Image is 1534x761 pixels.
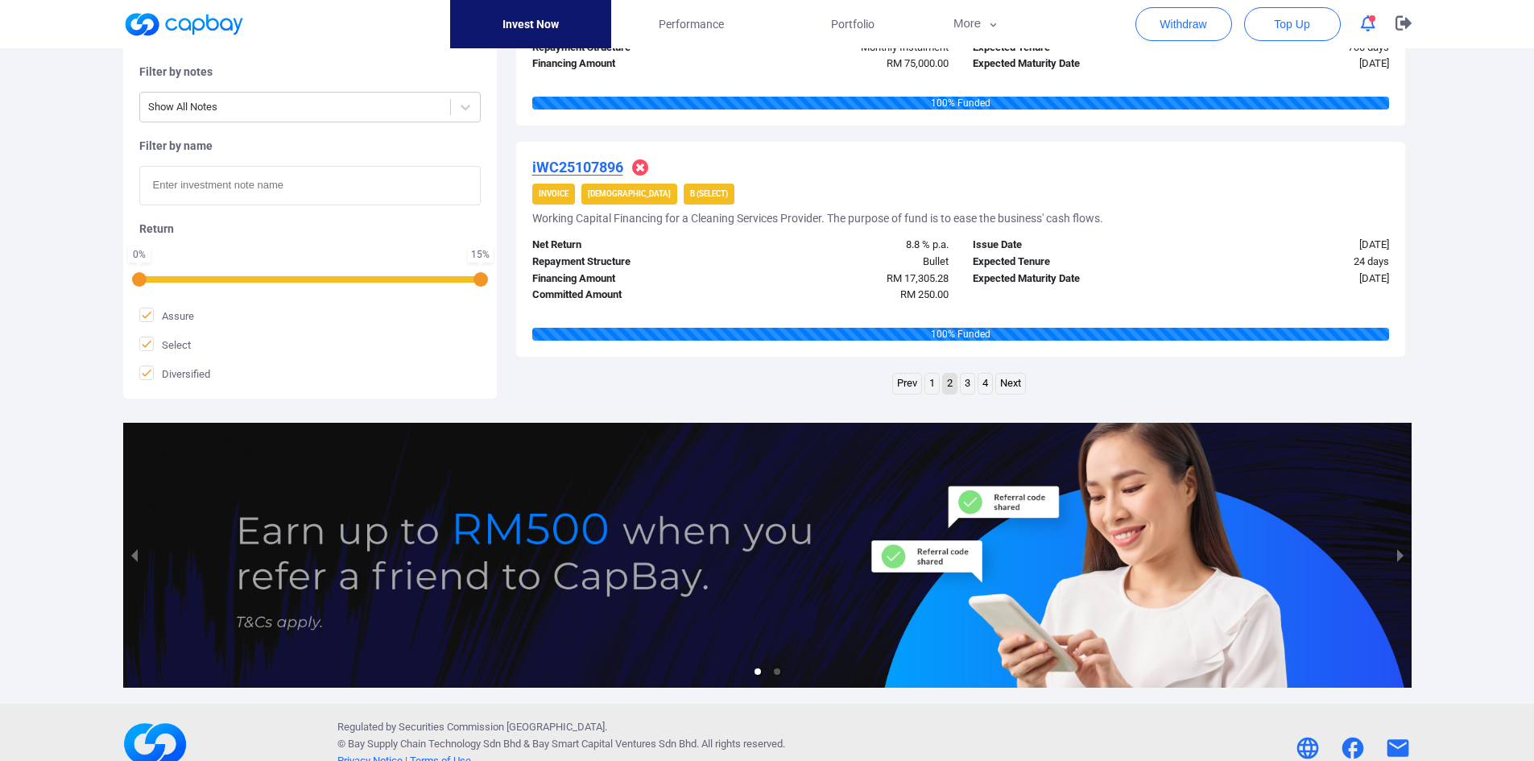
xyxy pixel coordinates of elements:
a: Next page [996,374,1025,394]
div: 15 % [471,250,490,259]
strong: Invoice [539,189,569,198]
div: Net Return [520,237,741,254]
strong: [DEMOGRAPHIC_DATA] [588,189,671,198]
a: Page 3 [961,374,974,394]
span: Portfolio [831,15,875,33]
input: Enter investment note name [139,166,481,205]
a: Page 1 [925,374,939,394]
span: RM 250.00 [900,288,949,300]
button: Withdraw [1135,7,1232,41]
li: slide item 2 [774,668,780,675]
li: slide item 1 [755,668,761,675]
div: [DATE] [1180,237,1401,254]
h5: Working Capital Financing for a Cleaning Services Provider. The purpose of fund is to ease the bu... [532,211,1103,225]
a: Page 2 is your current page [943,374,957,394]
span: Performance [659,15,724,33]
u: iWC25107896 [532,159,623,176]
div: 0 % [131,250,147,259]
div: 100 % Funded [532,97,1389,110]
span: Diversified [139,366,210,382]
h5: Filter by name [139,139,481,153]
h5: Return [139,221,481,236]
span: RM 75,000.00 [887,57,949,69]
div: Committed Amount [520,287,741,304]
div: Financing Amount [520,271,741,287]
div: 8.8 % p.a. [740,237,961,254]
span: RM 17,305.28 [887,272,949,284]
span: Top Up [1274,16,1309,32]
button: next slide / item [1389,423,1412,688]
div: Issue Date [961,237,1181,254]
div: 100 % Funded [532,328,1389,341]
div: Expected Maturity Date [961,271,1181,287]
strong: B (Select) [690,189,728,198]
a: Page 4 [978,374,992,394]
div: [DATE] [1180,56,1401,72]
div: Expected Maturity Date [961,56,1181,72]
span: Assure [139,308,194,324]
div: Repayment Structure [520,254,741,271]
div: Bullet [740,254,961,271]
button: Top Up [1244,7,1341,41]
span: Bay Smart Capital Ventures Sdn Bhd [532,738,697,750]
button: previous slide / item [123,423,146,688]
span: Select [139,337,191,353]
div: Expected Tenure [961,254,1181,271]
a: Previous page [893,374,921,394]
div: 24 days [1180,254,1401,271]
h5: Filter by notes [139,64,481,79]
div: [DATE] [1180,271,1401,287]
div: Financing Amount [520,56,741,72]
